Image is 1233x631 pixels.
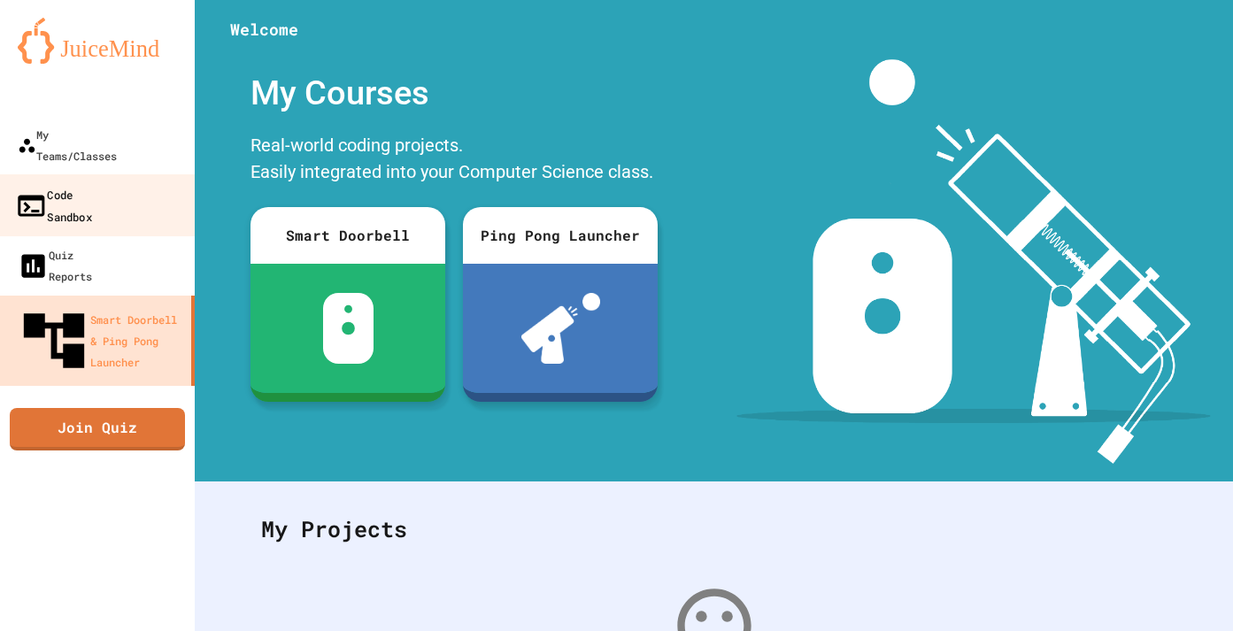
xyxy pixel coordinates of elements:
div: Real-world coding projects. Easily integrated into your Computer Science class. [242,127,667,194]
a: Join Quiz [10,408,185,450]
img: ppl-with-ball.png [521,293,600,364]
div: My Courses [242,59,667,127]
div: My Teams/Classes [18,124,117,166]
img: sdb-white.svg [323,293,374,364]
div: Code Sandbox [15,183,92,227]
div: Quiz Reports [18,244,92,287]
img: logo-orange.svg [18,18,177,64]
div: Smart Doorbell [250,207,445,264]
div: My Projects [243,495,1184,564]
div: Ping Pong Launcher [463,207,658,264]
div: Smart Doorbell & Ping Pong Launcher [18,304,184,377]
img: banner-image-my-projects.png [736,59,1211,464]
